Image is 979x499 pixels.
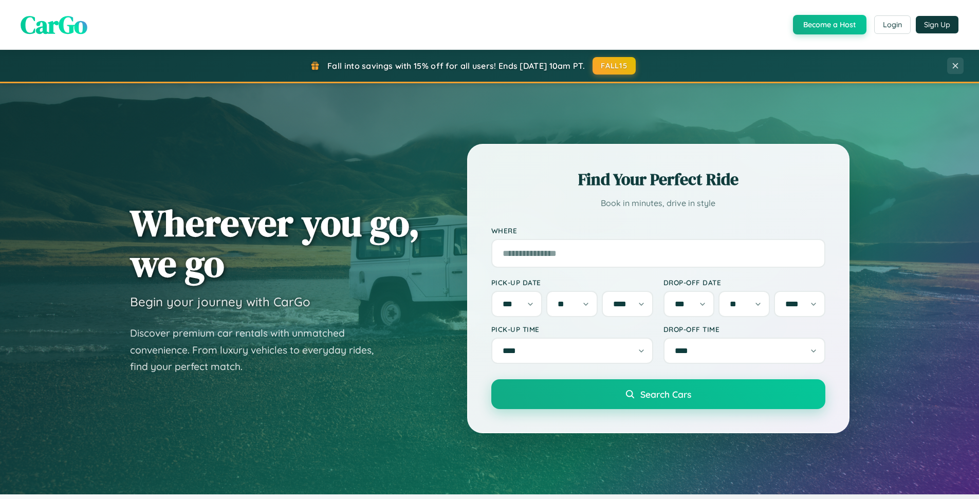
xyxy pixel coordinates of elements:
[640,389,691,400] span: Search Cars
[491,196,825,211] p: Book in minutes, drive in style
[491,325,653,334] label: Pick-up Time
[874,15,911,34] button: Login
[663,278,825,287] label: Drop-off Date
[130,294,310,309] h3: Begin your journey with CarGo
[663,325,825,334] label: Drop-off Time
[21,8,87,42] span: CarGo
[491,168,825,191] h2: Find Your Perfect Ride
[130,325,387,375] p: Discover premium car rentals with unmatched convenience. From luxury vehicles to everyday rides, ...
[593,57,636,75] button: FALL15
[491,379,825,409] button: Search Cars
[793,15,866,34] button: Become a Host
[491,278,653,287] label: Pick-up Date
[916,16,958,33] button: Sign Up
[130,202,420,284] h1: Wherever you go, we go
[491,226,825,235] label: Where
[327,61,585,71] span: Fall into savings with 15% off for all users! Ends [DATE] 10am PT.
